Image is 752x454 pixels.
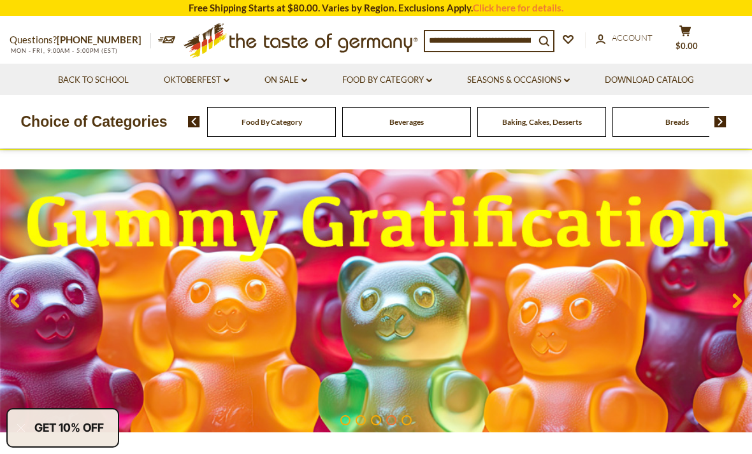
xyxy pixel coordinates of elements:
[612,32,653,43] span: Account
[242,117,302,127] a: Food By Category
[676,41,698,51] span: $0.00
[389,117,424,127] a: Beverages
[10,47,118,54] span: MON - FRI, 9:00AM - 5:00PM (EST)
[264,73,307,87] a: On Sale
[467,73,570,87] a: Seasons & Occasions
[188,116,200,127] img: previous arrow
[473,2,563,13] a: Click here for details.
[57,34,141,45] a: [PHONE_NUMBER]
[58,73,129,87] a: Back to School
[665,117,689,127] a: Breads
[10,32,151,48] p: Questions?
[596,31,653,45] a: Account
[502,117,582,127] a: Baking, Cakes, Desserts
[714,116,727,127] img: next arrow
[605,73,694,87] a: Download Catalog
[666,25,704,57] button: $0.00
[342,73,432,87] a: Food By Category
[164,73,229,87] a: Oktoberfest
